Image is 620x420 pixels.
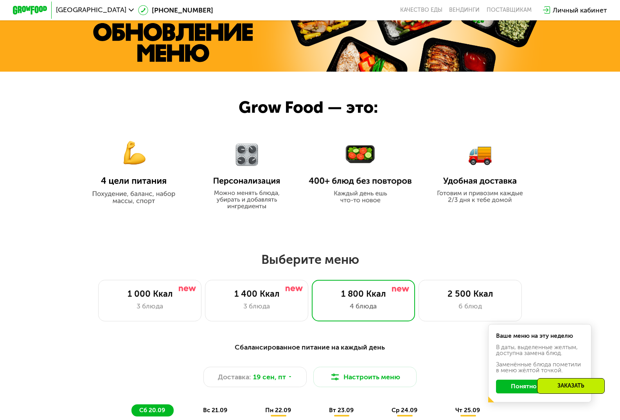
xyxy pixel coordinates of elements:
span: [GEOGRAPHIC_DATA] [56,7,126,14]
span: ср 24.09 [392,407,417,414]
a: Качество еды [400,7,442,14]
div: Grow Food — это: [239,95,403,120]
div: 6 блюд [428,301,513,311]
div: Личный кабинет [553,5,607,15]
span: вс 21.09 [203,407,227,414]
span: пн 22.09 [265,407,291,414]
div: 1 800 Ккал [321,289,406,299]
span: 19 сен, пт [253,372,286,382]
div: 2 500 Ккал [428,289,513,299]
div: Сбалансированное питание на каждый день [55,342,565,353]
div: поставщикам [487,7,532,14]
div: Заменённые блюда пометили в меню жёлтой точкой. [496,362,584,374]
div: 1 400 Ккал [214,289,299,299]
a: Вендинги [449,7,480,14]
span: Доставка: [218,372,251,382]
button: Настроить меню [313,367,417,388]
div: 1 000 Ккал [107,289,192,299]
span: чт 25.09 [455,407,480,414]
div: 3 блюда [214,301,299,311]
button: Понятно [496,380,552,393]
span: сб 20.09 [139,407,165,414]
div: В даты, выделенные желтым, доступна замена блюд. [496,344,584,357]
span: вт 23.09 [329,407,354,414]
a: [PHONE_NUMBER] [138,5,213,15]
div: 3 блюда [107,301,192,311]
h2: Выберите меню [27,252,592,267]
div: Ваше меню на эту неделю [496,333,584,339]
div: Заказать [537,378,605,394]
div: 4 блюда [321,301,406,311]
